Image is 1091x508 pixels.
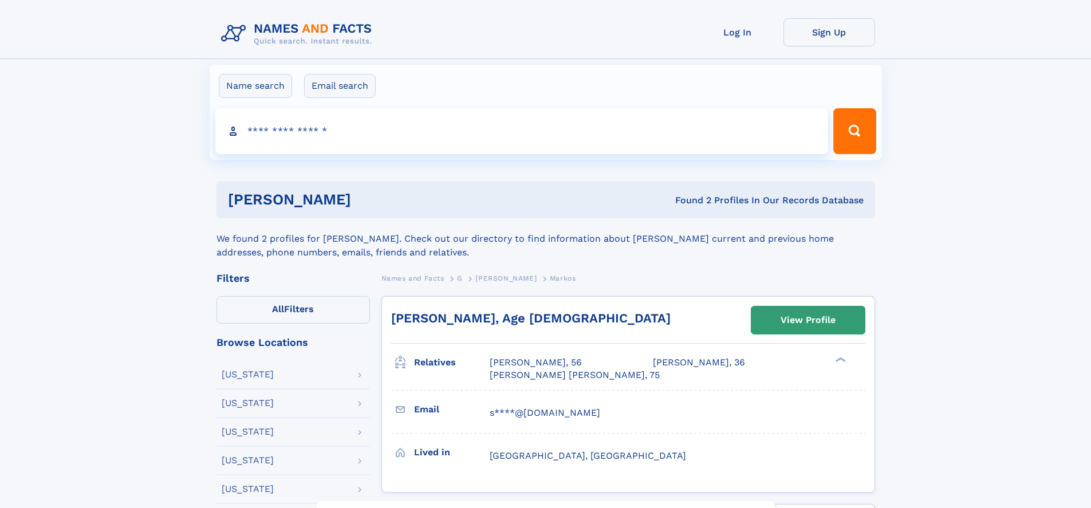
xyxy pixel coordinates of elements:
[475,271,537,285] a: [PERSON_NAME]
[490,369,660,381] a: [PERSON_NAME] [PERSON_NAME], 75
[228,192,513,207] h1: [PERSON_NAME]
[216,273,370,283] div: Filters
[215,108,829,154] input: search input
[219,74,292,98] label: Name search
[692,18,783,46] a: Log In
[653,356,745,369] a: [PERSON_NAME], 36
[550,274,576,282] span: Markos
[783,18,875,46] a: Sign Up
[513,194,864,207] div: Found 2 Profiles In Our Records Database
[457,271,463,285] a: G
[781,307,836,333] div: View Profile
[475,274,537,282] span: [PERSON_NAME]
[222,427,274,436] div: [US_STATE]
[414,400,490,419] h3: Email
[833,356,846,364] div: ❯
[490,356,582,369] a: [PERSON_NAME], 56
[222,399,274,408] div: [US_STATE]
[414,443,490,462] h3: Lived in
[490,450,686,461] span: [GEOGRAPHIC_DATA], [GEOGRAPHIC_DATA]
[381,271,444,285] a: Names and Facts
[222,370,274,379] div: [US_STATE]
[216,218,875,259] div: We found 2 profiles for [PERSON_NAME]. Check out our directory to find information about [PERSON_...
[222,485,274,494] div: [US_STATE]
[216,337,370,348] div: Browse Locations
[751,306,865,334] a: View Profile
[414,353,490,372] h3: Relatives
[457,274,463,282] span: G
[391,311,671,325] a: [PERSON_NAME], Age [DEMOGRAPHIC_DATA]
[304,74,376,98] label: Email search
[222,456,274,465] div: [US_STATE]
[216,18,381,49] img: Logo Names and Facts
[272,304,284,314] span: All
[216,296,370,324] label: Filters
[833,108,876,154] button: Search Button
